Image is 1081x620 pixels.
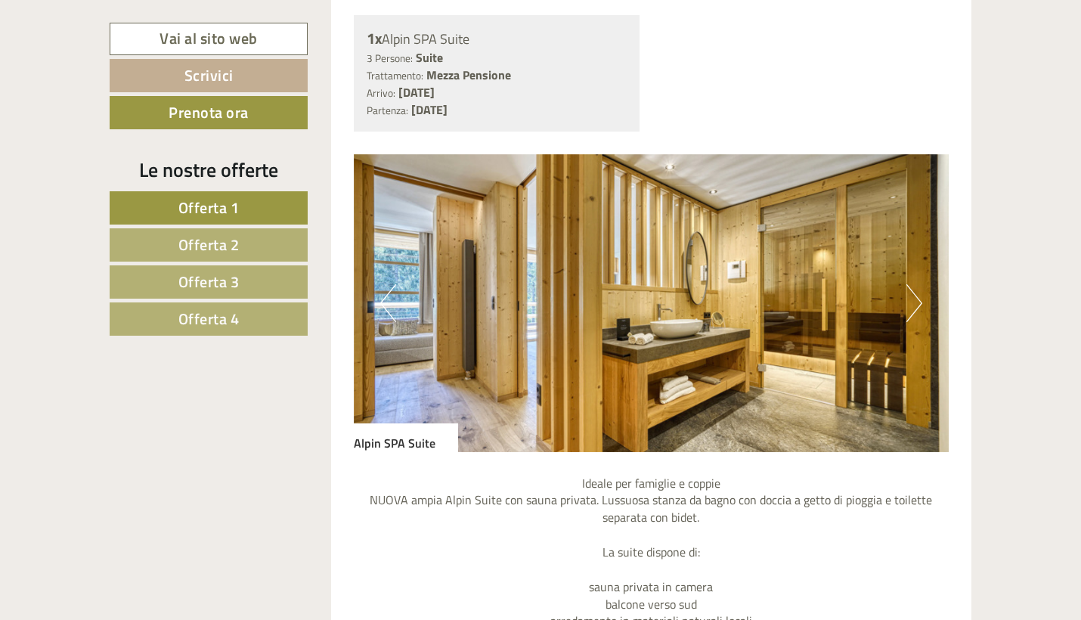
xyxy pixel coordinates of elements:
a: Scrivici [110,59,308,92]
small: Trattamento: [367,68,423,83]
span: Offerta 3 [178,270,240,293]
b: [DATE] [411,101,448,119]
a: Vai al sito web [110,23,308,55]
b: Mezza Pensione [426,66,511,84]
button: Next [906,284,922,322]
small: Arrivo: [367,85,395,101]
span: Offerta 1 [178,196,240,219]
b: Suite [416,48,443,67]
div: Alpin SPA Suite [367,28,627,50]
small: Partenza: [367,103,408,118]
b: 1x [367,26,382,50]
button: Previous [380,284,396,322]
div: Le nostre offerte [110,156,308,184]
a: Prenota ora [110,96,308,129]
small: 3 Persone: [367,51,413,66]
span: Offerta 2 [178,233,240,256]
div: Alpin SPA Suite [354,423,458,452]
img: image [354,154,949,452]
span: Offerta 4 [178,307,240,330]
b: [DATE] [398,83,435,101]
